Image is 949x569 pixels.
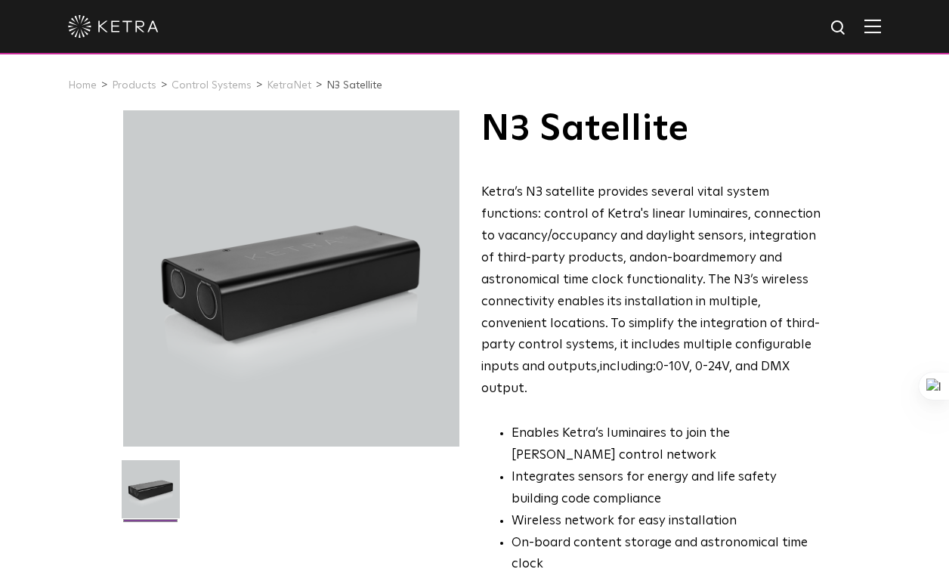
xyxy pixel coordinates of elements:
a: KetraNet [267,80,311,91]
li: Integrates sensors for energy and life safety building code compliance [512,467,825,511]
img: N3-Controller-2021-Web-Square [122,460,180,530]
img: ketra-logo-2019-white [68,15,159,38]
li: Wireless network for easy installation [512,511,825,533]
a: Control Systems [172,80,252,91]
g: on-board [652,252,709,264]
a: N3 Satellite [326,80,382,91]
h1: N3 Satellite [481,110,825,148]
a: Products [112,80,156,91]
li: Enables Ketra’s luminaires to join the [PERSON_NAME] control network [512,423,825,467]
img: Hamburger%20Nav.svg [864,19,881,33]
a: Home [68,80,97,91]
p: Ketra’s N3 satellite provides several vital system functions: control of Ketra's linear luminaire... [481,182,825,400]
g: including: [600,360,656,373]
img: search icon [830,19,849,38]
